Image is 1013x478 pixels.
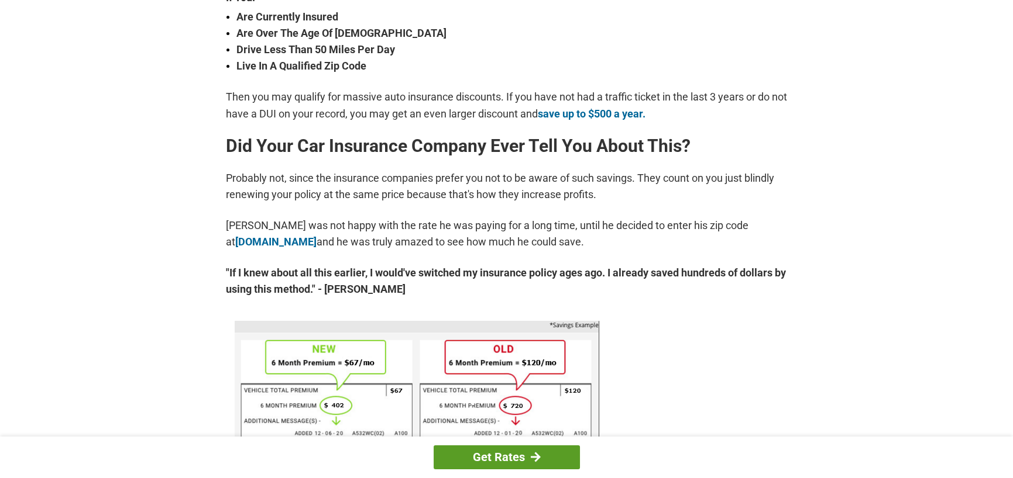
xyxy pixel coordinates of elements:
[235,321,599,459] img: savings
[538,108,645,120] a: save up to $500 a year.
[434,445,580,469] a: Get Rates
[226,170,788,203] p: Probably not, since the insurance companies prefer you not to be aware of such savings. They coun...
[226,217,788,250] p: [PERSON_NAME] was not happy with the rate he was paying for a long time, until he decided to ente...
[226,89,788,122] p: Then you may qualify for massive auto insurance discounts. If you have not had a traffic ticket i...
[235,235,317,248] a: [DOMAIN_NAME]
[226,265,788,297] strong: "If I knew about all this earlier, I would've switched my insurance policy ages ago. I already sa...
[236,25,788,41] strong: Are Over The Age Of [DEMOGRAPHIC_DATA]
[236,41,788,58] strong: Drive Less Than 50 Miles Per Day
[236,9,788,25] strong: Are Currently Insured
[226,137,788,155] h2: Did Your Car Insurance Company Ever Tell You About This?
[236,58,788,74] strong: Live In A Qualified Zip Code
